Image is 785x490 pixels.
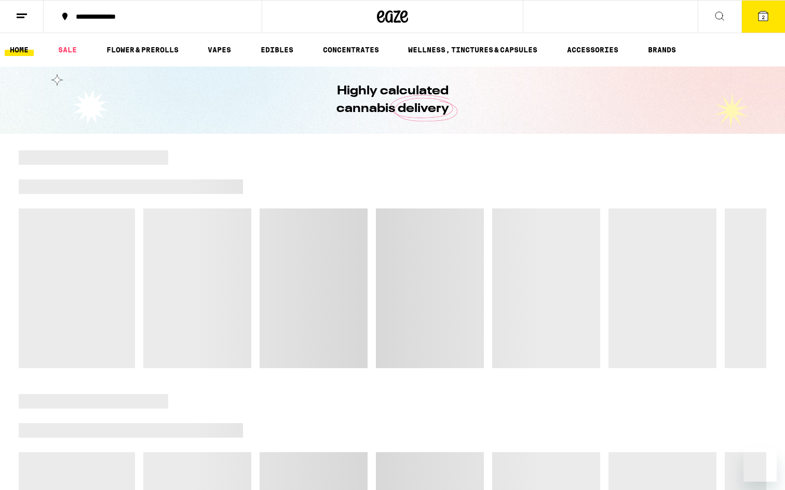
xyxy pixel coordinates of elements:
a: CONCENTRATES [318,44,384,56]
a: WELLNESS, TINCTURES & CAPSULES [403,44,543,56]
a: EDIBLES [255,44,299,56]
span: 2 [762,14,765,20]
a: HOME [5,44,34,56]
a: FLOWER & PREROLLS [101,44,184,56]
button: 2 [741,1,785,33]
iframe: Button to launch messaging window [743,449,777,482]
h1: Highly calculated cannabis delivery [307,82,478,118]
a: SALE [53,44,82,56]
a: BRANDS [643,44,681,56]
a: VAPES [202,44,236,56]
a: ACCESSORIES [562,44,624,56]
